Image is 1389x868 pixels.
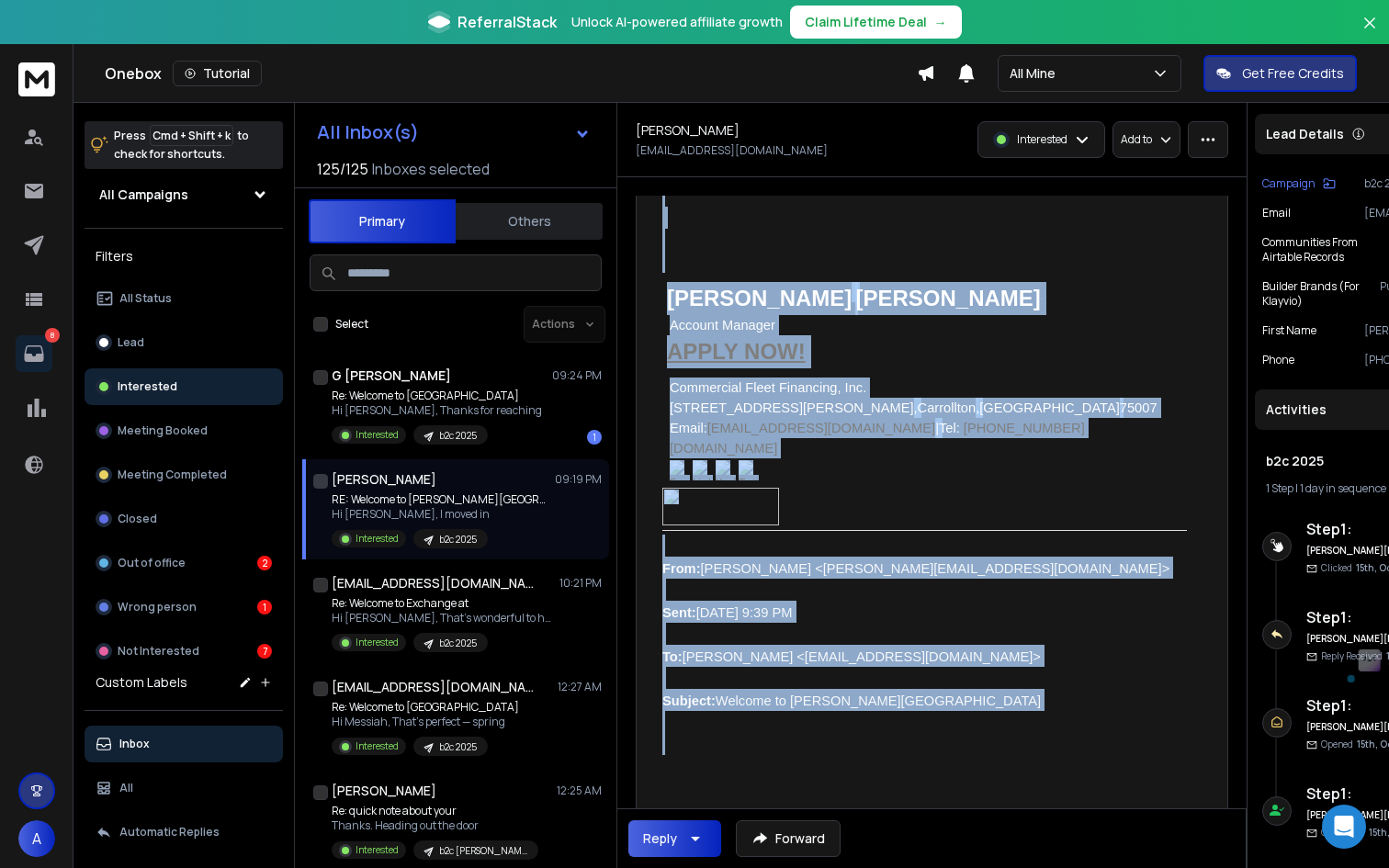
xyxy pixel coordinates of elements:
td: [PERSON_NAME] [855,282,1040,315]
p: Closed [118,512,157,526]
div: Open Intercom Messenger [1322,805,1366,849]
p: 12:27 AM [558,680,602,694]
span: 1 Step [1266,480,1293,496]
button: All Inbox(s) [302,114,605,151]
p: Hi [PERSON_NAME], I moved in [332,507,552,522]
button: Meeting Completed [85,457,283,493]
a: APPLY NOW! [667,339,806,364]
p: 12:25 AM [557,783,602,798]
button: Close banner [1358,11,1382,55]
p: Inbox [119,737,150,751]
span: Tel: [939,421,960,435]
p: Re: Welcome to [GEOGRAPHIC_DATA] [332,700,519,715]
img: YouTube [716,460,736,480]
p: Re: Welcome to [GEOGRAPHIC_DATA] [332,389,542,403]
div: 1 [257,600,272,614]
td: Commercial Fleet Financing, Inc. [667,368,866,398]
h1: [EMAIL_ADDRESS][DOMAIN_NAME] [332,678,534,696]
span: ReferralStack [457,11,557,33]
h3: Inboxes selected [372,158,490,180]
button: Not Interested7 [85,633,283,670]
button: Tutorial [173,61,262,86]
p: Interested [356,532,399,546]
p: Interested [356,636,399,649]
h1: [PERSON_NAME] [332,470,436,489]
button: Closed [85,501,283,537]
div: Reply [643,829,677,848]
h1: G [PERSON_NAME] [332,366,451,385]
p: 8 [45,328,60,343]
span: → [934,13,947,31]
td: , [976,398,979,418]
button: Wrong person1 [85,589,283,626]
p: [EMAIL_ADDRESS][DOMAIN_NAME] [636,143,828,158]
td: | [935,418,939,438]
button: Meeting Booked [85,412,283,449]
td: [STREET_ADDRESS][PERSON_NAME] [670,398,914,418]
p: All Status [119,291,172,306]
p: Hi [PERSON_NAME], That’s wonderful to hear! [332,611,552,626]
h1: All Inbox(s) [317,123,419,141]
button: Get Free Credits [1203,55,1357,92]
p: Unlock AI-powered affiliate growth [571,13,783,31]
td: 75007 [1120,398,1157,418]
td: Email: [670,418,935,438]
p: b2c [PERSON_NAME] 2025 [439,844,527,858]
b: To: [662,649,683,664]
a: [PHONE_NUMBER] [964,421,1085,435]
span: From: [662,561,701,576]
p: Meeting Completed [118,468,227,482]
b: Subject: [662,693,716,708]
p: Automatic Replies [119,825,220,840]
p: Builder Brands (For Klayvio) [1262,279,1380,309]
td: Carrollton [918,398,977,418]
p: Lead Details [1266,125,1344,143]
p: 10:21 PM [559,576,602,591]
button: Others [456,201,603,242]
p: Wrong person [118,600,197,614]
img: LinkedIn [693,460,713,480]
p: Interested [118,379,177,394]
button: A [18,820,55,857]
img: Twitter [739,460,759,480]
td: Account Manager [667,315,775,335]
p: b2c 2025 [439,429,477,443]
p: All Mine [1010,64,1063,83]
h1: [PERSON_NAME] [636,121,740,140]
p: Campaign [1262,176,1316,191]
p: RE: Welcome to [PERSON_NAME][GEOGRAPHIC_DATA] [332,492,552,507]
td: [GEOGRAPHIC_DATA] [979,398,1120,418]
a: [DOMAIN_NAME] [670,441,777,456]
b: Sent: [662,605,696,620]
p: Out of office [118,556,186,570]
div: 2 [257,556,272,570]
div: 7 [257,644,272,659]
label: Select [335,317,368,332]
h1: [EMAIL_ADDRESS][DOMAIN_NAME] [332,574,534,592]
p: 09:19 PM [555,472,602,487]
button: Primary [309,199,456,243]
button: Reply [628,820,721,857]
button: Automatic Replies [85,814,283,851]
td: , [914,398,918,418]
button: All Campaigns [85,176,283,213]
a: [EMAIL_ADDRESS][DOMAIN_NAME] [707,421,935,435]
button: Interested [85,368,283,405]
button: All Status [85,280,283,317]
button: All [85,770,283,806]
p: Hi Messiah, That’s perfect — spring [332,715,519,729]
p: Interested [1017,132,1067,147]
p: b2c 2025 [439,637,477,650]
p: Hi [PERSON_NAME], Thanks for reaching [332,403,542,418]
p: b2c 2025 [439,740,477,754]
p: Thanks. Heading out the door [332,818,538,833]
p: Not Interested [118,644,199,659]
button: Lead [85,324,283,361]
td: [PERSON_NAME] [667,282,852,315]
p: 09:24 PM [552,368,602,383]
p: Interested [356,843,399,857]
p: Interested [356,739,399,753]
span: 125 / 125 [317,158,368,180]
